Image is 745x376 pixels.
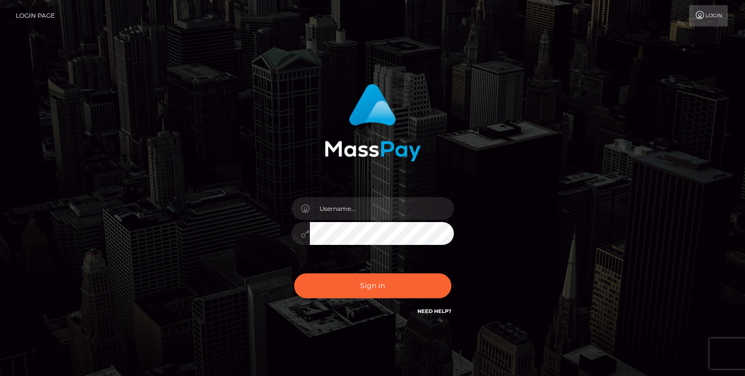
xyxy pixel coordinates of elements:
[417,308,451,315] a: Need Help?
[325,84,421,162] img: MassPay Login
[16,5,55,26] a: Login Page
[689,5,728,26] a: Login
[310,197,454,220] input: Username...
[294,273,451,298] button: Sign in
